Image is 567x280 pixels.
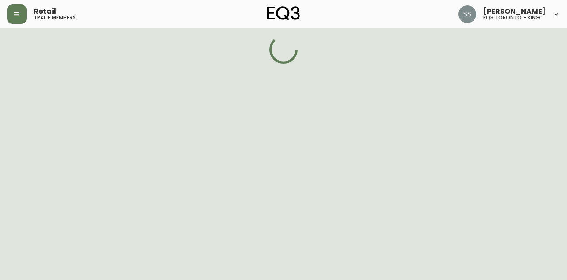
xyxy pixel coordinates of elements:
[458,5,476,23] img: f1b6f2cda6f3b51f95337c5892ce6799
[483,8,546,15] span: [PERSON_NAME]
[34,15,76,20] h5: trade members
[34,8,56,15] span: Retail
[267,6,300,20] img: logo
[483,15,540,20] h5: eq3 toronto - king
